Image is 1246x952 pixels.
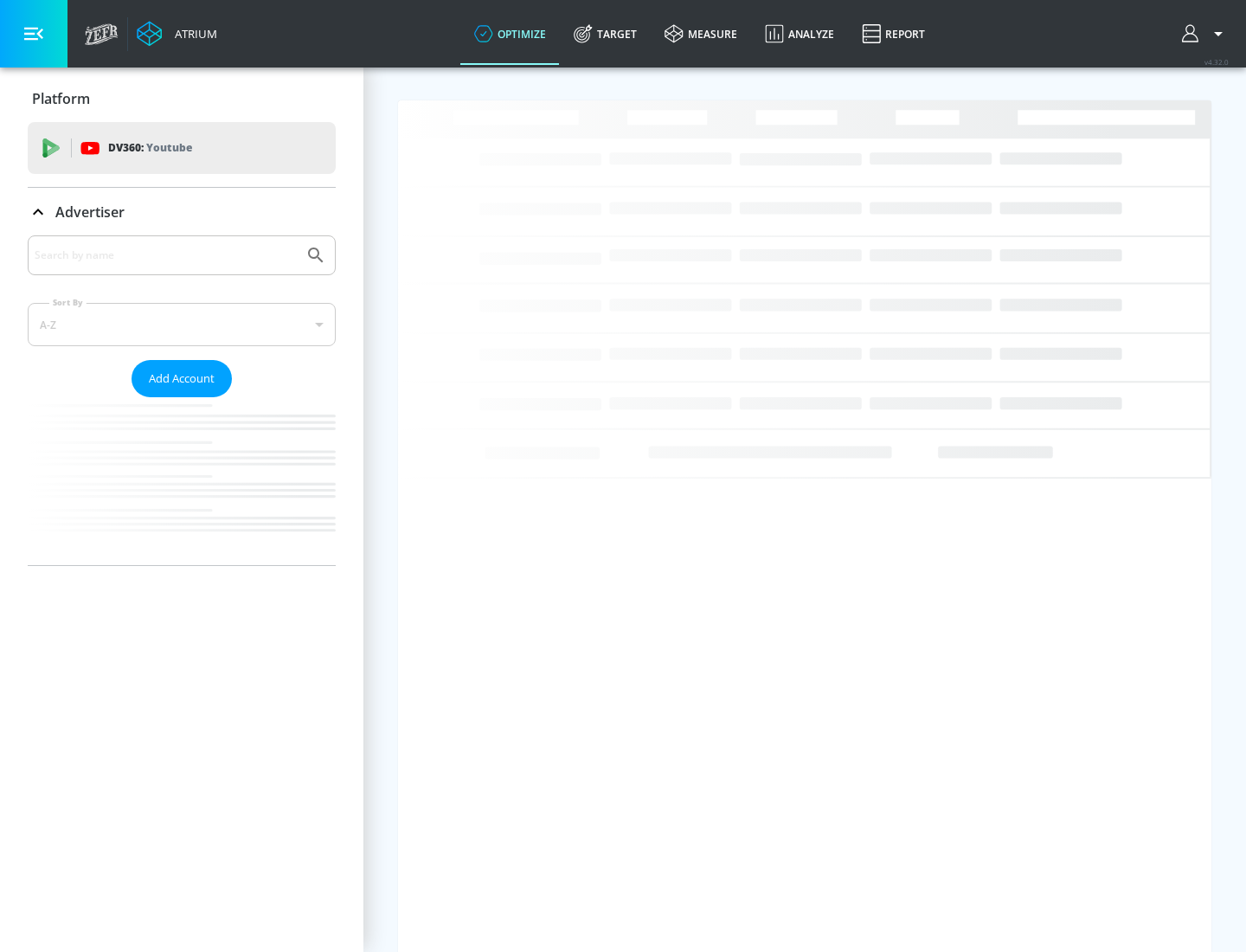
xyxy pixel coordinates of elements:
a: Analyze [751,3,848,65]
p: Youtube [146,138,192,157]
a: Target [560,3,651,65]
input: Search by name [35,244,297,267]
div: DV360: Youtube [28,122,336,174]
p: Advertiser [55,203,125,222]
nav: list of Advertiser [28,397,336,565]
label: Sort By [49,297,87,308]
div: Platform [28,74,336,123]
a: Report [848,3,939,65]
div: Advertiser [28,235,336,565]
span: v 4.32.0 [1204,57,1229,67]
a: Atrium [137,21,217,47]
a: measure [651,3,751,65]
p: DV360: [108,138,192,158]
div: A-Z [28,303,336,346]
a: optimize [460,3,560,65]
span: Add Account [149,369,215,389]
div: Advertiser [28,188,336,236]
div: Atrium [168,26,217,42]
p: Platform [32,89,90,108]
button: Add Account [132,360,232,397]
